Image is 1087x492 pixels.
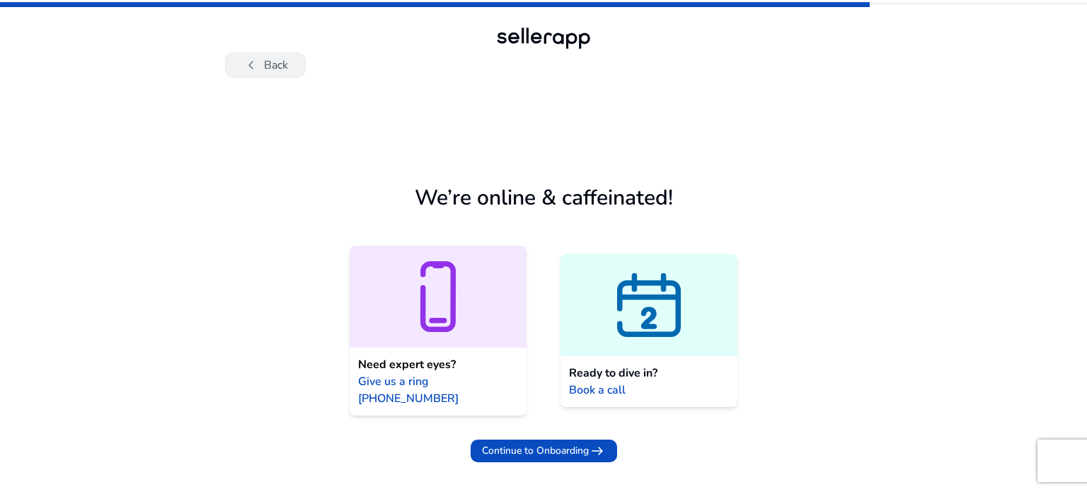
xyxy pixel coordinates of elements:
span: Book a call [569,382,626,399]
span: arrow_right_alt [589,442,606,459]
span: chevron_left [243,57,260,74]
button: Continue to Onboardingarrow_right_alt [471,440,617,462]
span: Give us a ring [PHONE_NUMBER] [358,373,518,407]
a: Need expert eyes?Give us a ring [PHONE_NUMBER] [350,246,527,416]
span: Ready to dive in? [569,365,657,382]
h1: We’re online & caffeinated! [415,185,673,211]
span: Need expert eyes? [358,356,456,373]
span: Continue to Onboarding [482,443,589,458]
button: chevron_leftBack [225,52,306,78]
